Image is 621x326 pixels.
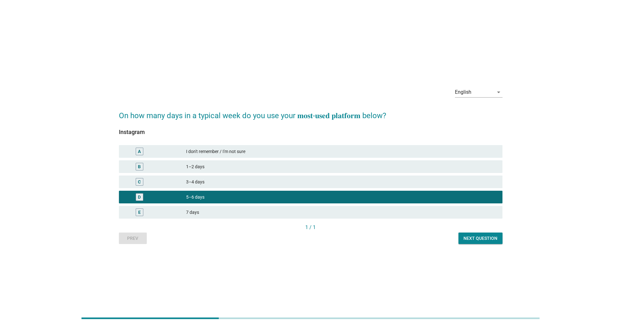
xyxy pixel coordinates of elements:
h2: On how many days in a typical week do you use your 𝐦𝐨𝐬𝐭-𝐮𝐬𝐞𝐝 𝐩𝐥𝐚𝐭𝐟𝐨𝐫𝐦 below? [119,104,502,121]
i: arrow_drop_down [495,88,502,96]
div: D [138,194,141,201]
div: Next question [463,235,497,242]
div: 7 days [186,208,497,216]
div: English [455,89,471,95]
div: A [138,148,141,155]
div: E [138,209,141,216]
div: C [138,179,141,185]
div: Instagram [119,128,502,136]
div: 3–4 days [186,178,497,186]
div: 1 / 1 [119,224,502,231]
div: 5–6 days [186,193,497,201]
div: I don't remember / I'm not sure [186,148,497,155]
div: B [138,163,141,170]
div: 1–2 days [186,163,497,170]
button: Next question [458,233,502,244]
